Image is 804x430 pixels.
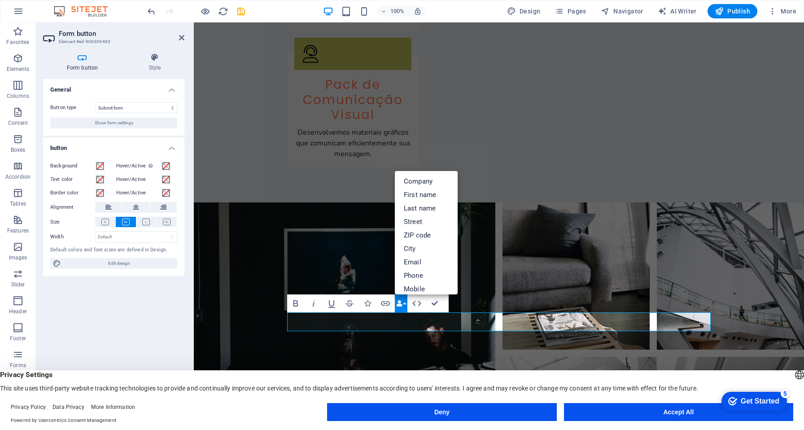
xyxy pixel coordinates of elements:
p: Features [7,227,29,234]
label: Text color [50,174,95,185]
span: Pages [555,7,586,16]
button: Confirm (⌘+⏎) [426,294,443,312]
button: save [236,6,246,17]
button: Strikethrough [341,294,358,312]
a: ZIP code [395,228,458,242]
button: Pages [551,4,590,18]
div: Default colors and font sizes are defined in Design. [50,246,177,254]
p: Favorites [6,39,29,46]
label: Width [50,234,95,239]
label: Alignment [50,202,95,213]
p: Header [9,308,27,315]
h6: 100% [390,6,405,17]
span: Navigator [601,7,643,16]
button: reload [218,6,228,17]
button: More [765,4,800,18]
h4: General [43,79,184,95]
div: 5 [66,2,75,11]
button: Underline (⌘U) [323,294,340,312]
label: Hover/Active [116,161,161,171]
label: Hover/Active [116,174,161,185]
h4: Style [125,53,184,72]
i: Undo: Edit headline (Ctrl+Z) [146,6,157,17]
p: Accordion [5,173,31,180]
button: Navigator [597,4,647,18]
label: Border color [50,188,95,198]
button: Bold (⌘B) [287,294,304,312]
a: Company [395,175,458,188]
h3: Element #ed-906309463 [59,38,166,46]
button: Click here to leave preview mode and continue editing [200,6,210,17]
button: Design [503,4,544,18]
button: HTML [408,294,425,312]
button: AI Writer [654,4,700,18]
button: Data Bindings [395,294,407,312]
span: Design [507,7,541,16]
button: 100% [377,6,409,17]
label: Hover/Active [116,188,161,198]
p: Elements [7,66,30,73]
button: Italic (⌘I) [305,294,322,312]
img: Editor Logo [52,6,119,17]
a: Last name [395,202,458,215]
span: AI Writer [658,7,697,16]
h4: button [43,137,184,154]
a: City [395,242,458,255]
label: Size [50,217,95,228]
p: Tables [10,200,26,207]
p: Forms [10,362,26,369]
i: On resize automatically adjust zoom level to fit chosen device. [414,7,422,15]
p: Content [8,119,28,127]
div: Get Started 5 items remaining, 0% complete [7,4,73,23]
a: Street [395,215,458,228]
span: Edit design [64,258,175,269]
button: Link [377,294,394,312]
i: Save (Ctrl+S) [236,6,246,17]
div: Data Bindings [395,171,458,294]
label: Background [50,161,95,171]
button: undo [146,6,157,17]
span: More [768,7,796,16]
div: Design (Ctrl+Alt+Y) [503,4,544,18]
a: Mobile [395,282,458,296]
h4: Form button [43,53,125,72]
p: Footer [10,335,26,342]
button: Show form settings [50,118,177,128]
span: Show form settings [95,118,133,128]
p: Columns [7,92,29,100]
i: Reload page [218,6,228,17]
p: Boxes [11,146,26,154]
p: Images [9,254,27,261]
span: Publish [715,7,750,16]
button: Publish [708,4,757,18]
a: Phone [395,269,458,282]
div: Get Started [26,10,65,18]
button: Edit design [50,258,177,269]
button: Icons [359,294,376,312]
a: Email [395,255,458,269]
label: Button type [50,102,95,113]
h2: Form button [59,30,184,38]
a: First name [395,188,458,202]
p: Slider [11,281,25,288]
